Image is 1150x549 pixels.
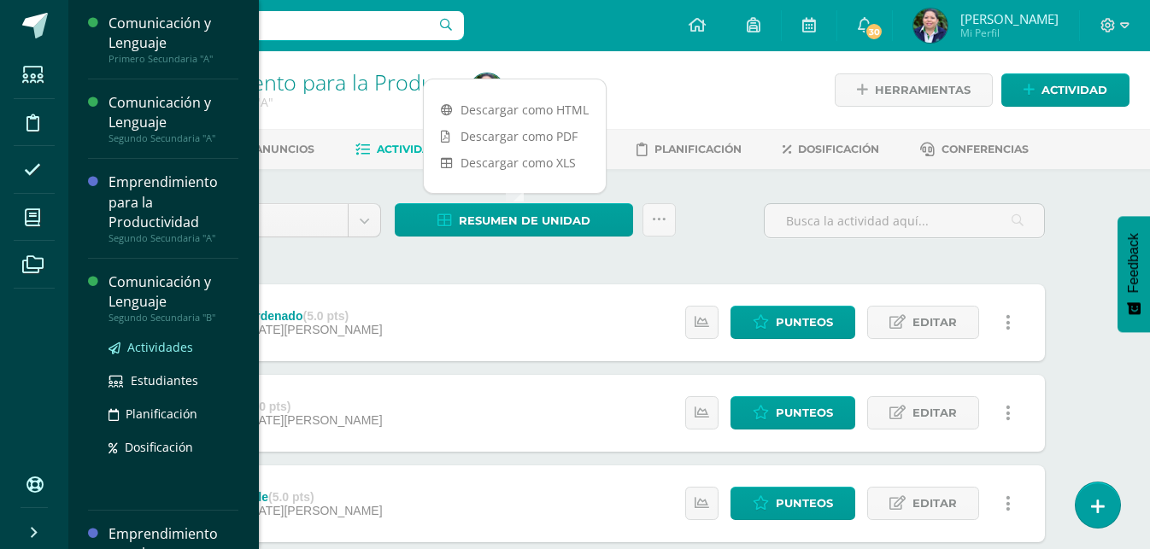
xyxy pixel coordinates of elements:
[942,143,1029,155] span: Conferencias
[255,143,314,155] span: Anuncios
[109,232,238,244] div: Segundo Secundaria "A"
[1118,216,1150,332] button: Feedback - Mostrar encuesta
[730,306,855,339] a: Punteos
[109,14,238,65] a: Comunicación y LenguajePrimero Secundaria "A"
[131,372,198,388] span: Estudiantes
[875,74,971,106] span: Herramientas
[109,272,238,324] a: Comunicación y LenguajeSegundo Secundaria "B"
[470,73,504,108] img: a96fe352e1c998628a4a62c8d264cdd5.png
[126,406,197,422] span: Planificación
[377,143,452,155] span: Actividades
[960,10,1059,27] span: [PERSON_NAME]
[109,272,238,312] div: Comunicación y Lenguaje
[912,307,957,338] span: Editar
[783,136,879,163] a: Dosificación
[268,490,314,504] strong: (5.0 pts)
[1126,233,1141,293] span: Feedback
[654,143,742,155] span: Planificación
[302,309,349,323] strong: (5.0 pts)
[109,371,238,390] a: Estudiantes
[920,136,1029,163] a: Conferencias
[246,413,382,427] span: [DATE][PERSON_NAME]
[913,9,948,43] img: a96fe352e1c998628a4a62c8d264cdd5.png
[424,96,606,123] a: Descargar como HTML
[133,94,449,110] div: Segundo Secundaria 'A'
[912,397,957,429] span: Editar
[109,172,238,231] div: Emprendimiento para la Productividad
[637,136,742,163] a: Planificación
[798,143,879,155] span: Dosificación
[125,439,193,455] span: Dosificación
[459,205,590,237] span: Resumen de unidad
[355,136,452,163] a: Actividades
[776,397,833,429] span: Punteos
[109,93,238,144] a: Comunicación y LenguajeSegundo Secundaria "A"
[109,93,238,132] div: Comunicación y Lenguaje
[194,309,383,323] div: Limpio y Ordenado
[765,204,1044,237] input: Busca la actividad aquí...
[960,26,1059,40] span: Mi Perfil
[109,437,238,457] a: Dosificación
[187,204,335,237] span: Unidad 3
[109,14,238,53] div: Comunicación y Lenguaje
[424,123,606,149] a: Descargar como PDF
[424,149,606,176] a: Descargar como XLS
[395,203,633,237] a: Resumen de unidad
[1001,73,1129,107] a: Actividad
[776,488,833,519] span: Punteos
[835,73,993,107] a: Herramientas
[79,11,464,40] input: Busca un usuario...
[127,339,193,355] span: Actividades
[109,172,238,243] a: Emprendimiento para la ProductividadSegundo Secundaria "A"
[912,488,957,519] span: Editar
[109,312,238,324] div: Segundo Secundaria "B"
[174,204,380,237] a: Unidad 3
[865,22,883,41] span: 30
[109,404,238,423] a: Planificación
[133,67,508,96] a: Emprendimiento para la Productividad
[194,490,383,504] div: Responsable
[1041,74,1107,106] span: Actividad
[232,136,314,163] a: Anuncios
[730,396,855,429] a: Punteos
[133,70,449,94] h1: Emprendimiento para la Productividad
[109,53,238,65] div: Primero Secundaria "A"
[776,307,833,338] span: Punteos
[246,504,382,517] span: [DATE][PERSON_NAME]
[109,132,238,144] div: Segundo Secundaria "A"
[246,323,382,336] span: [DATE][PERSON_NAME]
[245,400,291,413] strong: (5.0 pts)
[109,337,238,357] a: Actividades
[194,400,383,413] div: Solidario
[730,487,855,520] a: Punteos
